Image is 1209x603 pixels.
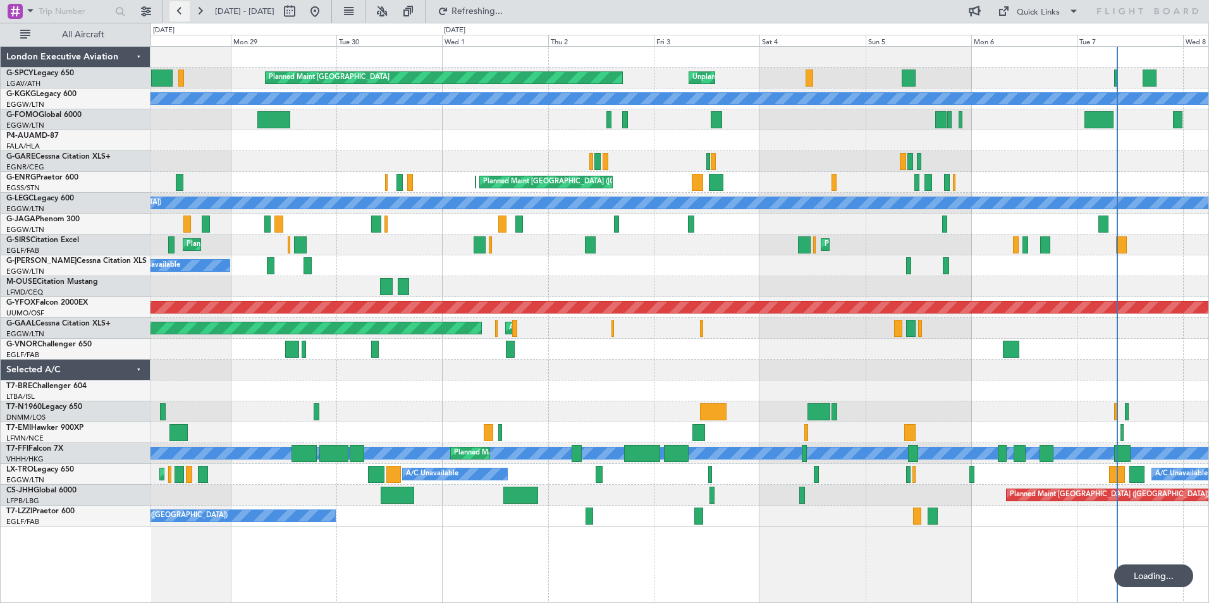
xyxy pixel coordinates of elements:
div: Loading... [1114,564,1193,587]
span: T7-N1960 [6,403,42,411]
button: Refreshing... [432,1,508,21]
span: T7-BRE [6,382,32,390]
div: A/C Unavailable [406,465,458,484]
a: EGGW/LTN [6,121,44,130]
a: G-LEGCLegacy 600 [6,195,74,202]
a: EGLF/FAB [6,246,39,255]
div: Planned Maint [GEOGRAPHIC_DATA] ([GEOGRAPHIC_DATA]) [1010,485,1209,504]
a: T7-FFIFalcon 7X [6,445,63,453]
a: T7-BREChallenger 604 [6,382,87,390]
span: G-ENRG [6,174,36,181]
a: VHHH/HKG [6,454,44,464]
div: Tue 7 [1077,35,1182,46]
div: Planned Maint [GEOGRAPHIC_DATA] ([GEOGRAPHIC_DATA]) [187,235,386,254]
span: LX-TRO [6,466,34,473]
span: G-KGKG [6,90,36,98]
span: G-[PERSON_NAME] [6,257,77,265]
span: M-OUSE [6,278,37,286]
a: EGLF/FAB [6,350,39,360]
input: Trip Number [39,2,111,21]
a: G-VNORChallenger 650 [6,341,92,348]
div: Sun 5 [866,35,971,46]
div: AOG Maint Dusseldorf [509,319,582,338]
span: [DATE] - [DATE] [215,6,274,17]
a: EGGW/LTN [6,267,44,276]
div: Sun 28 [125,35,230,46]
div: [DATE] [444,25,465,36]
span: T7-EMI [6,424,31,432]
div: Planned Maint [GEOGRAPHIC_DATA] ([GEOGRAPHIC_DATA]) [163,465,362,484]
span: G-SPCY [6,70,34,77]
span: G-LEGC [6,195,34,202]
div: Planned Maint [GEOGRAPHIC_DATA] [269,68,390,87]
div: Fri 3 [654,35,759,46]
span: P4-AUA [6,132,35,140]
span: G-FOMO [6,111,39,119]
a: EGGW/LTN [6,329,44,339]
span: All Aircraft [33,30,133,39]
a: LFMD/CEQ [6,288,43,297]
button: Quick Links [991,1,1085,21]
a: UUMO/OSF [6,308,44,318]
a: G-[PERSON_NAME]Cessna Citation XLS [6,257,147,265]
div: A/C Unavailable [1155,465,1208,484]
a: LTBA/ISL [6,392,35,401]
a: G-KGKGLegacy 600 [6,90,77,98]
a: G-YFOXFalcon 2000EX [6,299,88,307]
a: G-GARECessna Citation XLS+ [6,153,111,161]
a: EGNR/CEG [6,162,44,172]
span: Refreshing... [451,7,504,16]
a: T7-LZZIPraetor 600 [6,508,75,515]
div: Thu 2 [548,35,654,46]
div: Wed 1 [442,35,548,46]
div: Planned Maint [GEOGRAPHIC_DATA] ([GEOGRAPHIC_DATA]) [454,444,653,463]
a: G-GAALCessna Citation XLS+ [6,320,111,327]
a: G-JAGAPhenom 300 [6,216,80,223]
a: EGSS/STN [6,183,40,193]
a: M-OUSECitation Mustang [6,278,98,286]
a: LGAV/ATH [6,79,40,88]
a: EGGW/LTN [6,100,44,109]
a: LX-TROLegacy 650 [6,466,74,473]
a: FALA/HLA [6,142,40,151]
span: G-GAAL [6,320,35,327]
span: G-JAGA [6,216,35,223]
div: Unplanned Maint [GEOGRAPHIC_DATA] [692,68,822,87]
a: CS-JHHGlobal 6000 [6,487,77,494]
span: G-YFOX [6,299,35,307]
div: Planned Maint [GEOGRAPHIC_DATA] ([GEOGRAPHIC_DATA]) [483,173,682,192]
a: LFMN/NCE [6,434,44,443]
div: Quick Links [1017,6,1060,19]
div: [DATE] [153,25,175,36]
span: T7-FFI [6,445,28,453]
a: G-FOMOGlobal 6000 [6,111,82,119]
div: Mon 6 [971,35,1077,46]
div: Planned Maint [GEOGRAPHIC_DATA] ([GEOGRAPHIC_DATA]) [825,235,1024,254]
div: Sat 4 [759,35,865,46]
button: All Aircraft [14,25,137,45]
a: LFPB/LBG [6,496,39,506]
a: EGLF/FAB [6,517,39,527]
span: G-VNOR [6,341,37,348]
a: G-ENRGPraetor 600 [6,174,78,181]
div: Mon 29 [231,35,336,46]
span: G-SIRS [6,236,30,244]
a: P4-AUAMD-87 [6,132,59,140]
span: CS-JHH [6,487,34,494]
a: DNMM/LOS [6,413,46,422]
span: G-GARE [6,153,35,161]
a: EGGW/LTN [6,475,44,485]
div: A/C Unavailable [128,256,180,275]
span: T7-LZZI [6,508,32,515]
a: T7-N1960Legacy 650 [6,403,82,411]
a: T7-EMIHawker 900XP [6,424,83,432]
a: G-SPCYLegacy 650 [6,70,74,77]
a: EGGW/LTN [6,204,44,214]
div: Tue 30 [336,35,442,46]
a: EGGW/LTN [6,225,44,234]
a: G-SIRSCitation Excel [6,236,79,244]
